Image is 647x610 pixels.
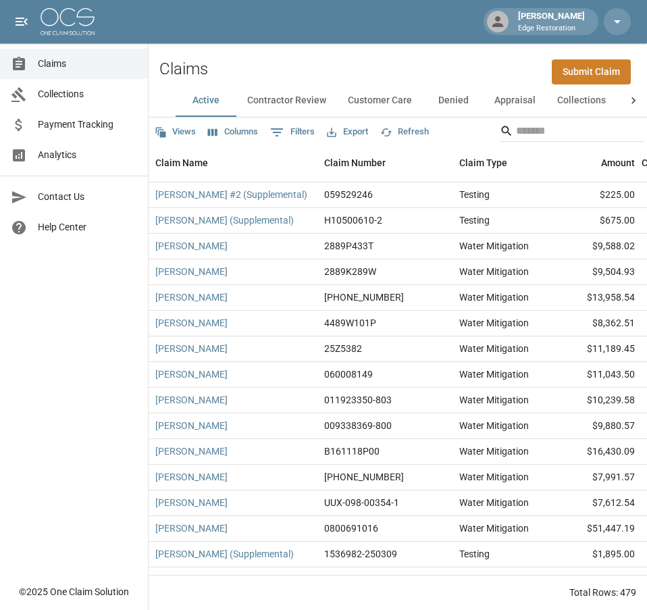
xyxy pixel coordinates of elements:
div: Water Mitigation [459,496,529,509]
div: Amount [601,144,635,182]
img: ocs-logo-white-transparent.png [41,8,95,35]
div: 01-009-216459 [324,470,404,484]
div: $7,991.57 [554,465,642,490]
button: Appraisal [484,84,546,117]
div: Water Mitigation [459,367,529,381]
div: $9,588.02 [554,234,642,259]
div: 059529246 [324,188,373,201]
button: Denied [423,84,484,117]
span: Payment Tracking [38,118,137,132]
div: Claim Number [317,144,452,182]
div: Testing [459,213,490,227]
button: Show filters [267,122,318,143]
div: Water Mitigation [459,316,529,330]
div: Water Mitigation [459,470,529,484]
div: Water Mitigation [459,393,529,407]
div: 060008149 [324,367,373,381]
a: [PERSON_NAME] [155,265,228,278]
div: 0800691016 [324,522,378,535]
div: Water Mitigation [459,342,529,355]
div: 2889P433T [324,239,373,253]
div: 01-009-142765 [324,573,404,586]
button: Select columns [205,122,261,143]
div: 4489W101P [324,316,376,330]
div: $51,447.19 [554,516,642,542]
a: Submit Claim [552,59,631,84]
div: $11,189.45 [554,336,642,362]
h2: Claims [159,59,208,79]
button: Customer Care [337,84,423,117]
a: [PERSON_NAME] [155,239,228,253]
div: Claim Type [459,144,507,182]
div: Water Mitigation [459,290,529,304]
div: $9,880.57 [554,413,642,439]
div: [PERSON_NAME] [513,9,590,34]
div: Total Rows: 479 [569,586,636,599]
div: Claim Name [149,144,317,182]
div: Claim Type [452,144,554,182]
button: Refresh [377,122,432,143]
a: [PERSON_NAME] [155,290,228,304]
div: $225.00 [554,182,642,208]
div: 1536982-250309 [324,547,397,561]
div: 01-009-233829 [324,290,404,304]
a: [PERSON_NAME] [155,393,228,407]
div: Claim Name [155,144,208,182]
div: $11,043.50 [554,362,642,388]
div: UUX-098-00354-1 [324,496,399,509]
div: Testing [459,573,490,586]
div: 011923350-803 [324,393,392,407]
div: Water Mitigation [459,265,529,278]
a: [PERSON_NAME] [155,444,228,458]
span: Help Center [38,220,137,234]
p: Edge Restoration [518,23,585,34]
div: $8,362.51 [554,311,642,336]
span: Contact Us [38,190,137,204]
a: [PERSON_NAME] [155,316,228,330]
span: Analytics [38,148,137,162]
div: dynamic tabs [176,84,620,117]
div: 2889K289W [324,265,376,278]
div: Claim Number [324,144,386,182]
div: $10,239.58 [554,388,642,413]
div: $13,958.54 [554,285,642,311]
div: B161118P00 [324,444,380,458]
a: [PERSON_NAME] [155,496,228,509]
div: Water Mitigation [459,419,529,432]
a: [PERSON_NAME] [155,367,228,381]
a: [PERSON_NAME] (Supplemental) [155,213,294,227]
div: 25Z5382 [324,342,362,355]
span: Collections [38,87,137,101]
div: $9,504.93 [554,259,642,285]
div: $16,430.09 [554,439,642,465]
div: Water Mitigation [459,444,529,458]
div: Amount [554,144,642,182]
div: $1,950.00 [554,567,642,593]
a: [PERSON_NAME] [155,419,228,432]
div: © 2025 One Claim Solution [19,585,129,599]
div: 009338369-800 [324,419,392,432]
button: Contractor Review [236,84,337,117]
button: Collections [546,84,617,117]
div: $7,612.54 [554,490,642,516]
div: Water Mitigation [459,522,529,535]
button: Export [323,122,371,143]
button: open drawer [8,8,35,35]
div: $675.00 [554,208,642,234]
div: Testing [459,547,490,561]
div: Search [500,120,644,145]
a: [PERSON_NAME] [155,470,228,484]
span: Claims [38,57,137,71]
div: Testing [459,188,490,201]
a: [PERSON_NAME] #2 (Supplemental) [155,573,307,586]
a: [PERSON_NAME] #2 (Supplemental) [155,188,307,201]
a: [PERSON_NAME] [155,342,228,355]
div: Water Mitigation [459,239,529,253]
div: H10500610-2 [324,213,382,227]
a: [PERSON_NAME] [155,522,228,535]
div: $1,895.00 [554,542,642,567]
button: Active [176,84,236,117]
a: [PERSON_NAME] (Supplemental) [155,547,294,561]
button: Views [151,122,199,143]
